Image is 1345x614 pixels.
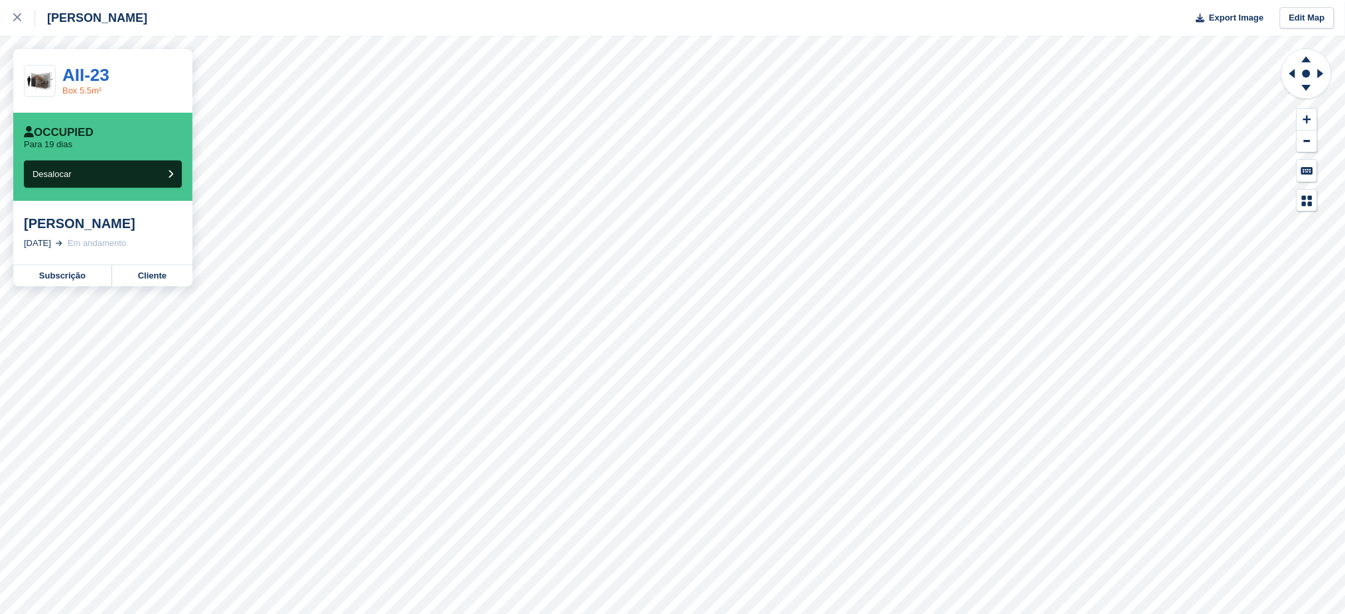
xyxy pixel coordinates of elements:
[24,160,182,188] button: Desalocar
[13,265,112,286] a: Subscrição
[1297,190,1317,212] button: Map Legend
[24,237,51,250] div: [DATE]
[68,237,126,250] div: Em andamento
[33,169,72,179] span: Desalocar
[1297,131,1317,153] button: Zoom Out
[62,86,102,95] a: Box 5.5m²
[112,265,192,286] a: Cliente
[1188,7,1264,29] button: Export Image
[24,126,94,139] div: Occupied
[25,70,55,93] img: 60-sqft-unit.jpg
[24,215,182,231] div: [PERSON_NAME]
[1297,109,1317,131] button: Zoom In
[56,241,62,246] img: arrow-right-light-icn-cde0832a797a2874e46488d9cf13f60e5c3a73dbe684e267c42b8395dfbc2abf.svg
[24,139,72,150] p: Para 19 dias
[1297,160,1317,182] button: Keyboard Shortcuts
[35,10,147,26] div: [PERSON_NAME]
[62,65,109,85] a: AII-23
[1280,7,1334,29] a: Edit Map
[1209,11,1263,25] span: Export Image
